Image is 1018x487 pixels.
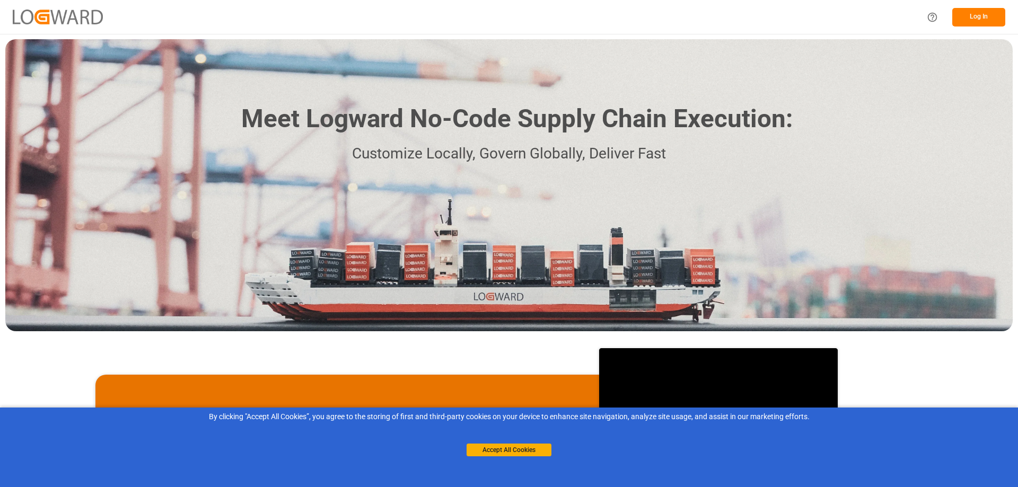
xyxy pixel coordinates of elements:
button: Log In [952,8,1005,26]
img: Logward_new_orange.png [13,10,103,24]
button: Help Center [920,5,944,29]
h1: Meet Logward No-Code Supply Chain Execution: [241,100,793,138]
p: Customize Locally, Govern Globally, Deliver Fast [225,142,793,166]
button: Accept All Cookies [467,444,551,456]
div: By clicking "Accept All Cookies”, you agree to the storing of first and third-party cookies on yo... [7,411,1011,422]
